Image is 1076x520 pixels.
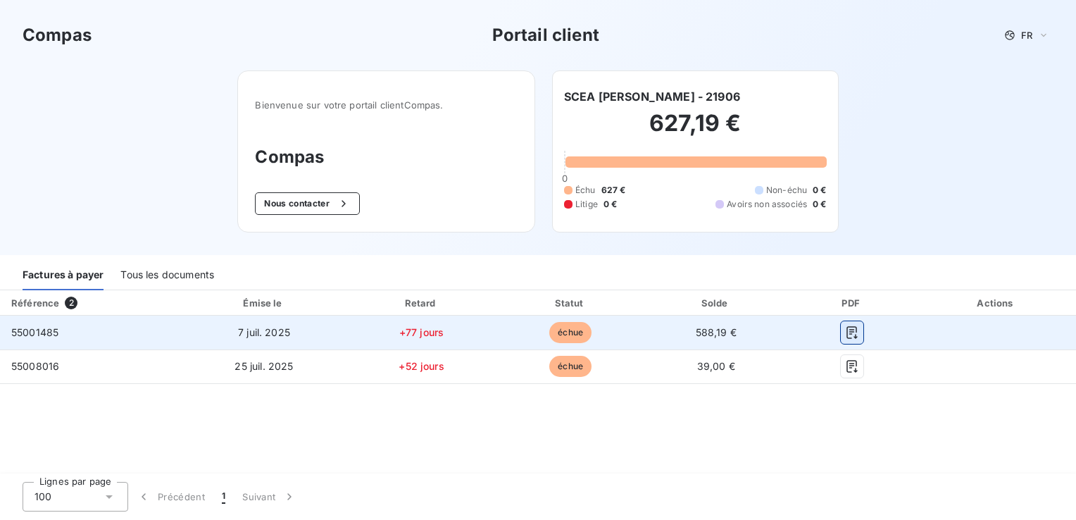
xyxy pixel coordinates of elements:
[697,360,735,372] span: 39,00 €
[920,296,1073,310] div: Actions
[255,99,518,111] span: Bienvenue sur votre portail client Compas .
[601,184,626,197] span: 627 €
[11,297,59,309] div: Référence
[500,296,642,310] div: Statut
[647,296,785,310] div: Solde
[492,23,599,48] h3: Portail client
[549,356,592,377] span: échue
[564,88,740,105] h6: SCEA [PERSON_NAME] - 21906
[399,326,444,338] span: +77 jours
[549,322,592,343] span: échue
[184,296,343,310] div: Émise le
[349,296,494,310] div: Retard
[766,184,807,197] span: Non-échu
[234,360,293,372] span: 25 juil. 2025
[562,173,568,184] span: 0
[791,296,914,310] div: PDF
[23,23,92,48] h3: Compas
[603,198,617,211] span: 0 €
[222,490,225,504] span: 1
[564,109,827,151] h2: 627,19 €
[255,144,518,170] h3: Compas
[35,490,51,504] span: 100
[255,192,359,215] button: Nous contacter
[23,261,104,290] div: Factures à payer
[696,326,737,338] span: 588,19 €
[238,326,290,338] span: 7 juil. 2025
[575,198,598,211] span: Litige
[813,198,826,211] span: 0 €
[11,326,58,338] span: 55001485
[120,261,214,290] div: Tous les documents
[813,184,826,197] span: 0 €
[128,482,213,512] button: Précédent
[213,482,234,512] button: 1
[11,360,59,372] span: 55008016
[1021,30,1032,41] span: FR
[727,198,807,211] span: Avoirs non associés
[399,360,444,372] span: +52 jours
[234,482,305,512] button: Suivant
[575,184,596,197] span: Échu
[65,297,77,309] span: 2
